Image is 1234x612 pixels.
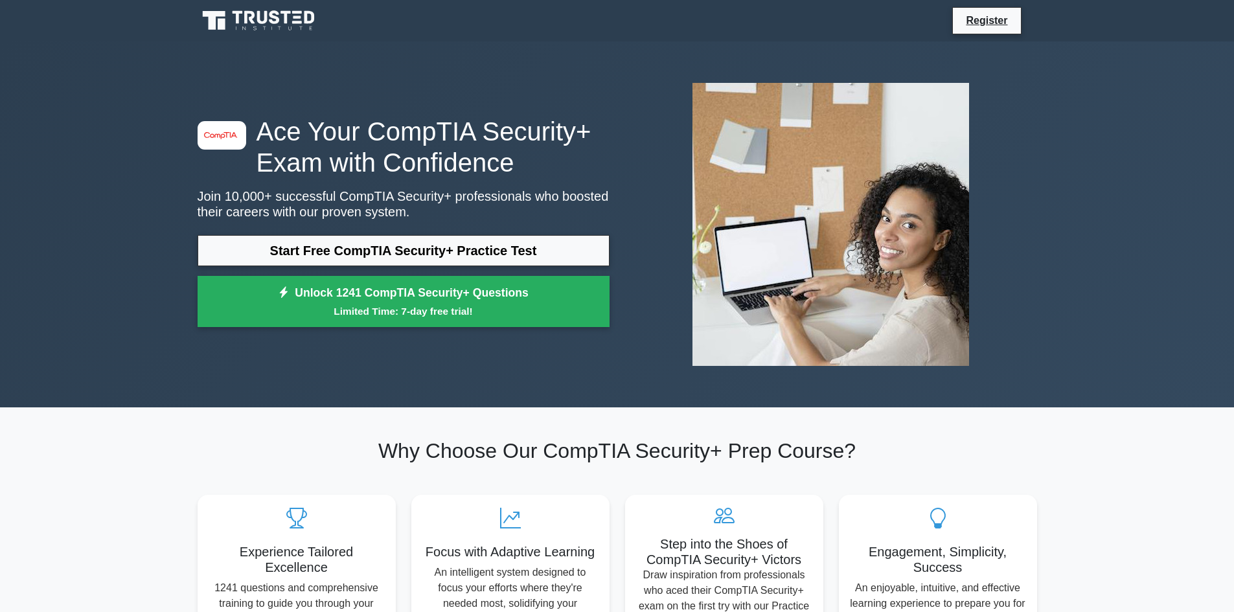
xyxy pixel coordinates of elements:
[198,235,610,266] a: Start Free CompTIA Security+ Practice Test
[214,304,593,319] small: Limited Time: 7-day free trial!
[198,116,610,178] h1: Ace Your CompTIA Security+ Exam with Confidence
[208,544,385,575] h5: Experience Tailored Excellence
[198,438,1037,463] h2: Why Choose Our CompTIA Security+ Prep Course?
[958,12,1015,28] a: Register
[198,276,610,328] a: Unlock 1241 CompTIA Security+ QuestionsLimited Time: 7-day free trial!
[849,544,1027,575] h5: Engagement, Simplicity, Success
[635,536,813,567] h5: Step into the Shoes of CompTIA Security+ Victors
[422,544,599,560] h5: Focus with Adaptive Learning
[198,188,610,220] p: Join 10,000+ successful CompTIA Security+ professionals who boosted their careers with our proven...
